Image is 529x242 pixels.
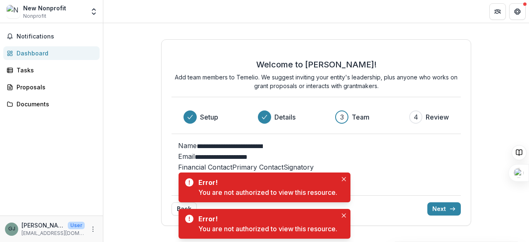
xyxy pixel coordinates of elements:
img: New Nonprofit [7,5,20,18]
div: Dashboard [17,49,93,58]
a: Dashboard [3,46,100,60]
button: Next [427,202,461,216]
h3: Team [352,112,369,122]
div: 4 [414,112,418,122]
a: Tasks [3,63,100,77]
button: Partners [489,3,506,20]
div: Error! [198,177,334,187]
div: Proposals [17,83,93,91]
h2: Welcome to [PERSON_NAME]! [256,60,376,69]
p: Add team members to Temelio. We suggest inviting your entity's leadership, plus anyone who works ... [172,73,461,90]
label: Email [178,152,195,161]
div: Documents [17,100,93,108]
div: You are not authorized to view this resource. [198,224,337,234]
div: Error! [198,214,334,224]
button: Get Help [509,3,526,20]
span: Financial Contact [178,163,232,171]
div: Ghazala Jasmeen [8,226,15,232]
span: Signatory [284,163,314,171]
h3: Details [274,112,295,122]
p: [PERSON_NAME] [21,221,64,230]
label: Name [178,141,197,150]
h3: Setup [200,112,218,122]
a: Proposals [3,80,100,94]
button: Open entity switcher [88,3,100,20]
div: Tasks [17,66,93,74]
h3: Review [426,112,449,122]
p: [EMAIL_ADDRESS][DOMAIN_NAME] [21,230,85,237]
button: Notifications [3,30,100,43]
span: Primary Contact [232,163,284,171]
a: Documents [3,97,100,111]
p: User [68,222,85,229]
div: Progress [183,110,449,124]
div: 3 [340,112,344,122]
span: Notifications [17,33,96,40]
button: Close [339,174,349,184]
div: New Nonprofit [23,4,66,12]
span: Nonprofit [23,12,46,20]
button: Add Team Member [178,172,248,182]
button: More [88,224,98,234]
button: Close [339,211,349,220]
button: Back [172,202,197,216]
div: You are not authorized to view this resource. [198,187,337,197]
